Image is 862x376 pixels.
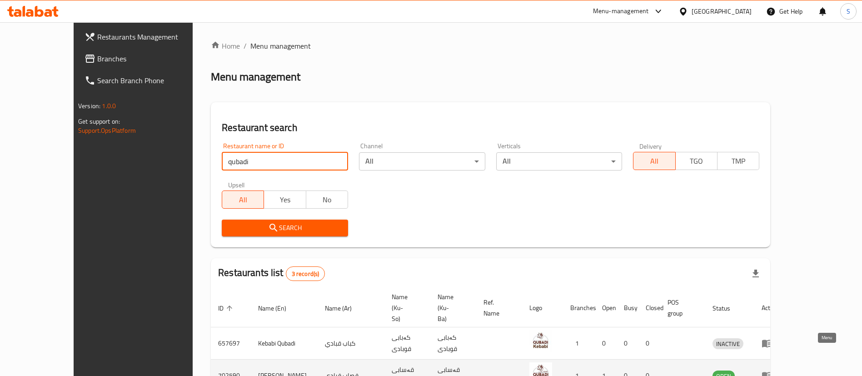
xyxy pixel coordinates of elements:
th: Open [595,289,617,327]
button: TMP [717,152,759,170]
a: Search Branch Phone [77,70,218,91]
span: ID [218,303,235,314]
span: Ref. Name [483,297,511,319]
span: No [310,193,344,206]
td: کەبابی قوبادی [384,327,430,360]
td: 657697 [211,327,251,360]
td: کەبابی قوبادی [430,327,476,360]
th: Closed [638,289,660,327]
a: Support.OpsPlatform [78,125,136,136]
span: 1.0.0 [102,100,116,112]
div: Total records count [286,266,325,281]
img: Kebabi Qubadi [529,330,552,353]
a: Branches [77,48,218,70]
th: Branches [563,289,595,327]
td: 1 [563,327,595,360]
td: كباب قبادي [318,327,384,360]
span: Name (Ku-Ba) [438,291,465,324]
label: Upsell [228,181,245,188]
button: All [633,152,675,170]
button: Search [222,220,348,236]
th: Logo [522,289,563,327]
button: TGO [675,152,718,170]
span: TGO [679,155,714,168]
div: All [496,152,623,170]
th: Busy [617,289,638,327]
button: No [306,191,348,209]
li: / [244,40,247,51]
span: Yes [268,193,302,206]
div: Export file [745,263,767,285]
td: 0 [638,327,660,360]
td: 0 [595,327,617,360]
div: All [359,152,485,170]
label: Delivery [639,143,662,149]
h2: Restaurants list [218,266,325,281]
h2: Restaurant search [222,121,759,135]
span: 3 record(s) [286,270,325,278]
nav: breadcrumb [211,40,770,51]
span: Status [713,303,742,314]
span: Search [229,222,341,234]
span: Menu management [250,40,311,51]
button: All [222,191,264,209]
div: [GEOGRAPHIC_DATA] [692,6,752,16]
span: Version: [78,100,100,112]
span: S [847,6,850,16]
span: Name (Ku-So) [392,291,419,324]
button: Yes [264,191,306,209]
div: Menu [762,338,778,349]
div: INACTIVE [713,338,743,349]
span: Branches [97,53,210,64]
a: Home [211,40,240,51]
span: Search Branch Phone [97,75,210,86]
input: Search for restaurant name or ID.. [222,152,348,170]
a: Restaurants Management [77,26,218,48]
span: INACTIVE [713,339,743,349]
span: Name (Ar) [325,303,364,314]
th: Action [754,289,786,327]
td: Kebabi Qubadi [251,327,318,360]
div: Menu-management [593,6,649,17]
span: All [637,155,672,168]
h2: Menu management [211,70,300,84]
span: Restaurants Management [97,31,210,42]
span: All [226,193,260,206]
span: Name (En) [258,303,298,314]
span: TMP [721,155,756,168]
span: Get support on: [78,115,120,127]
td: 0 [617,327,638,360]
span: POS group [668,297,694,319]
